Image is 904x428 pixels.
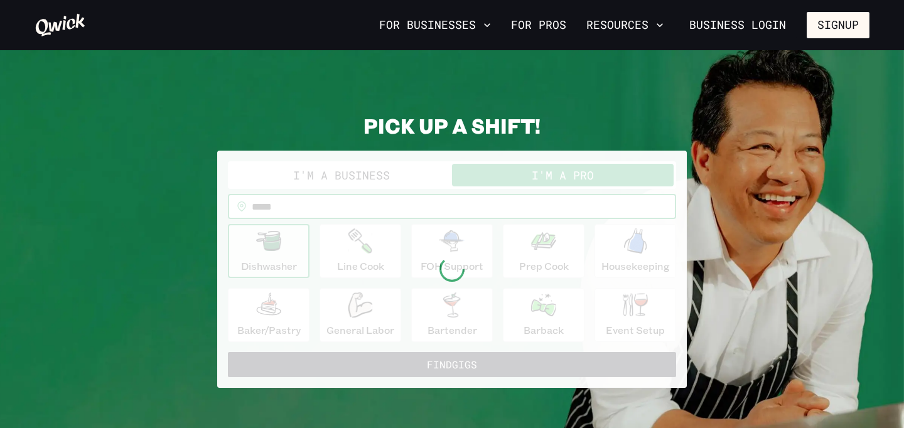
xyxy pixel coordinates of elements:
button: For Businesses [374,14,496,36]
button: Signup [807,12,869,38]
button: Resources [581,14,669,36]
a: For Pros [506,14,571,36]
h2: PICK UP A SHIFT! [217,113,687,138]
a: Business Login [679,12,797,38]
